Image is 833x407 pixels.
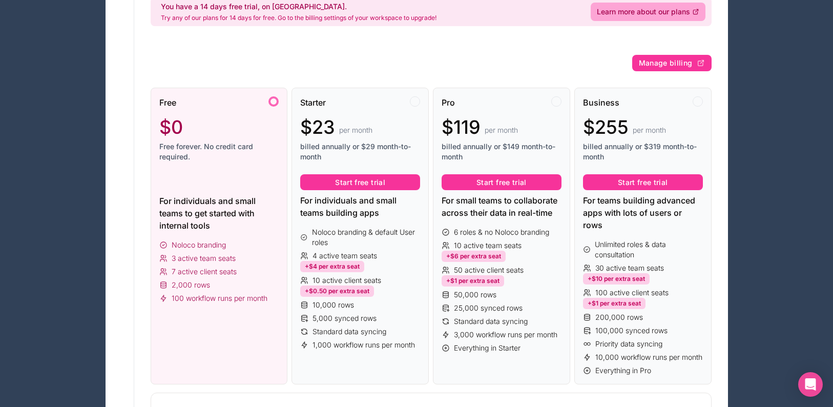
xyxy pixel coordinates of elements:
[454,290,496,300] span: 50,000 rows
[300,96,326,109] span: Starter
[485,125,518,135] span: per month
[597,7,690,17] span: Learn more about our plans
[454,227,549,237] span: 6 roles & no Noloco branding
[313,300,354,310] span: 10,000 rows
[312,227,420,248] span: Noloco branding & default User roles
[583,117,629,137] span: $255
[454,343,520,353] span: Everything in Starter
[300,141,420,162] span: billed annually or $29 month-to-month
[172,240,226,250] span: Noloco branding
[798,372,823,397] div: Open Intercom Messenger
[300,286,374,297] div: +$0.50 per extra seat
[442,194,561,219] div: For small teams to collaborate across their data in real-time
[595,263,664,273] span: 30 active team seats
[595,352,702,362] span: 10,000 workflow runs per month
[632,55,712,71] button: Manage billing
[313,251,377,261] span: 4 active team seats
[639,58,693,68] span: Manage billing
[159,195,279,232] div: For individuals and small teams to get started with internal tools
[161,2,436,12] h2: You have a 14 days free trial, on [GEOGRAPHIC_DATA].
[591,3,705,21] a: Learn more about our plans
[442,96,455,109] span: Pro
[583,298,645,309] div: +$1 per extra seat
[583,174,703,191] button: Start free trial
[583,273,650,284] div: +$10 per extra seat
[442,251,506,262] div: +$6 per extra seat
[300,174,420,191] button: Start free trial
[595,365,651,376] span: Everything in Pro
[454,265,524,275] span: 50 active client seats
[172,267,237,277] span: 7 active client seats
[313,313,377,323] span: 5,000 synced rows
[454,303,523,313] span: 25,000 synced rows
[454,330,557,340] span: 3,000 workflow runs per month
[339,125,372,135] span: per month
[442,117,481,137] span: $119
[172,280,210,290] span: 2,000 rows
[159,96,176,109] span: Free
[313,275,381,286] span: 10 active client seats
[595,339,662,349] span: Priority data syncing
[300,261,364,272] div: +$4 per extra seat
[442,174,561,191] button: Start free trial
[161,14,436,22] p: Try any of our plans for 14 days for free. Go to the billing settings of your workspace to upgrade!
[172,293,267,303] span: 100 workflow runs per month
[583,141,703,162] span: billed annually or $319 month-to-month
[172,253,236,263] span: 3 active team seats
[595,239,702,260] span: Unlimited roles & data consultation
[159,141,279,162] span: Free forever. No credit card required.
[300,194,420,219] div: For individuals and small teams building apps
[595,312,643,322] span: 200,000 rows
[595,325,668,336] span: 100,000 synced rows
[595,288,669,298] span: 100 active client seats
[313,327,386,337] span: Standard data syncing
[454,316,528,327] span: Standard data syncing
[313,340,415,350] span: 1,000 workflow runs per month
[454,240,522,251] span: 10 active team seats
[633,125,666,135] span: per month
[583,194,703,231] div: For teams building advanced apps with lots of users or rows
[442,275,504,287] div: +$1 per extra seat
[442,141,561,162] span: billed annually or $149 month-to-month
[300,117,335,137] span: $23
[159,117,183,137] span: $0
[583,96,619,109] span: Business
